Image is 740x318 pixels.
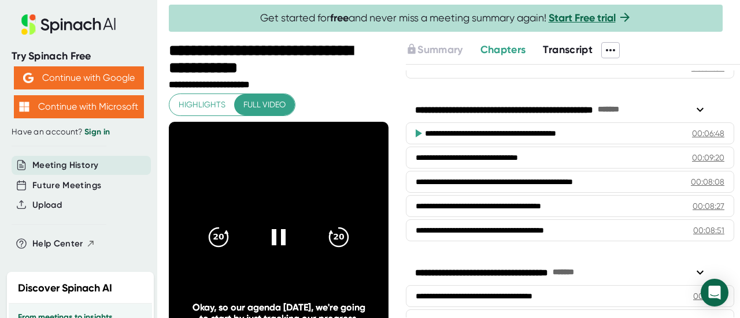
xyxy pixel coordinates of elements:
[691,176,724,188] div: 00:08:08
[693,200,724,212] div: 00:08:27
[692,128,724,139] div: 00:06:48
[693,290,724,302] div: 00:09:26
[32,179,101,192] button: Future Meetings
[330,12,349,24] b: free
[32,199,62,212] button: Upload
[243,98,286,112] span: Full video
[23,73,34,83] img: Aehbyd4JwY73AAAAAElFTkSuQmCC
[32,159,98,172] button: Meeting History
[543,43,593,56] span: Transcript
[480,43,526,56] span: Chapters
[14,95,144,118] button: Continue with Microsoft
[14,66,144,89] button: Continue with Google
[417,43,462,56] span: Summary
[32,237,83,250] span: Help Center
[12,127,146,137] div: Have an account?
[234,94,295,115] button: Full video
[169,94,235,115] button: Highlights
[692,152,724,163] div: 00:09:20
[32,237,95,250] button: Help Center
[12,50,146,63] div: Try Spinach Free
[18,280,112,296] h2: Discover Spinach AI
[84,127,110,137] a: Sign in
[480,42,526,58] button: Chapters
[406,42,480,58] div: Upgrade to access
[701,279,728,306] div: Open Intercom Messenger
[543,42,593,58] button: Transcript
[693,225,724,236] div: 00:08:51
[260,12,632,25] span: Get started for and never miss a meeting summary again!
[406,42,462,58] button: Summary
[179,98,225,112] span: Highlights
[549,12,616,24] a: Start Free trial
